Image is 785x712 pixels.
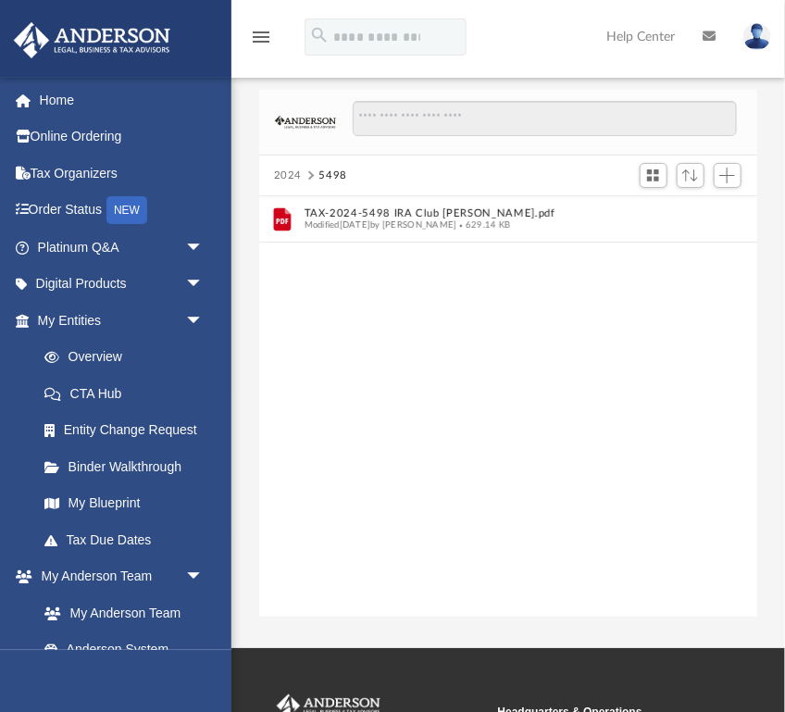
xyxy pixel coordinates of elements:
[26,594,213,631] a: My Anderson Team
[13,119,231,156] a: Online Ordering
[13,266,231,303] a: Digital Productsarrow_drop_down
[714,163,741,189] button: Add
[13,81,231,119] a: Home
[26,375,231,412] a: CTA Hub
[640,163,667,189] button: Switch to Grid View
[304,220,456,230] span: Modified [DATE] by [PERSON_NAME]
[185,229,222,267] span: arrow_drop_down
[743,23,771,50] img: User Pic
[13,558,222,595] a: My Anderson Teamarrow_drop_down
[274,168,303,184] button: 2024
[185,558,222,596] span: arrow_drop_down
[26,631,222,668] a: Anderson System
[259,196,758,617] div: grid
[26,485,222,522] a: My Blueprint
[13,229,231,266] a: Platinum Q&Aarrow_drop_down
[677,163,704,188] button: Sort
[13,192,231,230] a: Order StatusNEW
[13,302,231,339] a: My Entitiesarrow_drop_down
[8,22,176,58] img: Anderson Advisors Platinum Portal
[304,207,688,219] button: TAX-2024-5498 IRA Club [PERSON_NAME].pdf
[456,220,510,230] span: 629.14 KB
[319,168,348,184] button: 5498
[26,412,231,449] a: Entity Change Request
[185,302,222,340] span: arrow_drop_down
[309,25,330,45] i: search
[26,448,231,485] a: Binder Walkthrough
[26,521,231,558] a: Tax Due Dates
[106,196,147,224] div: NEW
[250,26,272,48] i: menu
[250,35,272,48] a: menu
[26,339,231,376] a: Overview
[353,101,738,136] input: Search files and folders
[13,155,231,192] a: Tax Organizers
[185,266,222,304] span: arrow_drop_down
